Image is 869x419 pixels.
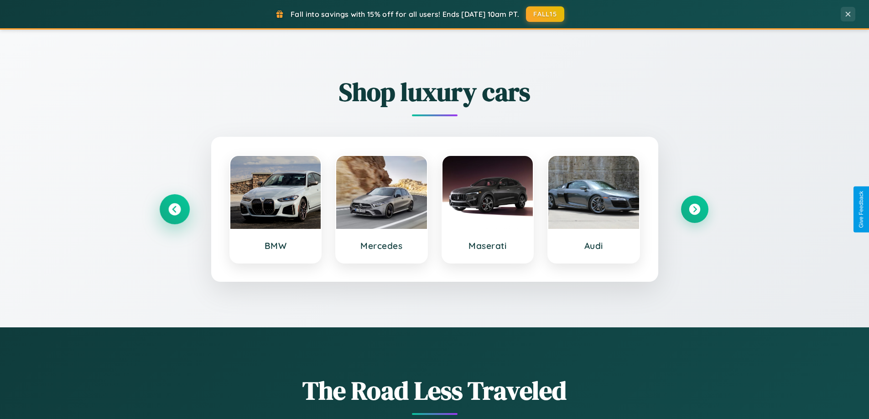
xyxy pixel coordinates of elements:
h3: BMW [239,240,312,251]
h3: Audi [557,240,630,251]
button: FALL15 [526,6,564,22]
h2: Shop luxury cars [161,74,708,109]
h1: The Road Less Traveled [161,373,708,408]
span: Fall into savings with 15% off for all users! Ends [DATE] 10am PT. [291,10,519,19]
h3: Mercedes [345,240,418,251]
div: Give Feedback [858,191,864,228]
h3: Maserati [452,240,524,251]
